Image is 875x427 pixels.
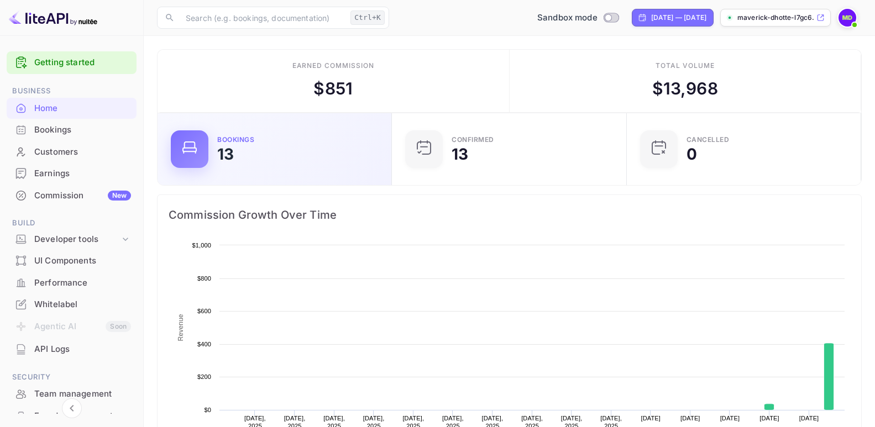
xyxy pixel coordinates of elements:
div: UI Components [34,255,131,267]
div: New [108,191,131,201]
div: Home [34,102,131,115]
div: CANCELLED [687,136,730,143]
div: Whitelabel [7,294,137,315]
img: LiteAPI logo [9,9,97,27]
div: Customers [34,146,131,159]
div: Team management [34,388,131,400]
div: $ 13,968 [652,76,718,101]
a: Fraud management [7,405,137,426]
div: Developer tools [7,230,137,249]
div: Fraud management [34,410,131,423]
div: Bookings [217,136,254,143]
span: Sandbox mode [537,12,598,24]
span: Business [7,85,137,97]
div: Customers [7,141,137,163]
text: $400 [197,341,211,347]
text: $200 [197,373,211,380]
text: [DATE] [759,415,779,421]
div: Performance [34,277,131,289]
div: $ 851 [313,76,353,101]
div: API Logs [7,339,137,360]
div: [DATE] — [DATE] [651,13,706,23]
span: Commission Growth Over Time [169,206,850,224]
button: Collapse navigation [62,398,82,418]
div: Switch to Production mode [533,12,623,24]
div: Team management [7,383,137,405]
a: Customers [7,141,137,162]
div: Bookings [34,124,131,136]
div: Home [7,98,137,119]
input: Search (e.g. bookings, documentation) [179,7,346,29]
div: Commission [34,189,131,202]
a: Home [7,98,137,118]
text: [DATE] [799,415,819,421]
span: Build [7,217,137,229]
div: Getting started [7,51,137,74]
a: Whitelabel [7,294,137,314]
text: [DATE] [680,415,700,421]
a: Getting started [34,56,131,69]
div: API Logs [34,343,131,356]
a: CommissionNew [7,185,137,205]
text: [DATE] [641,415,661,421]
a: API Logs [7,339,137,359]
div: 0 [687,146,697,162]
div: Performance [7,272,137,294]
div: 13 [217,146,234,162]
p: maverick-dhotte-l7gc6.... [737,13,814,23]
div: Developer tools [34,233,120,246]
div: Ctrl+K [350,10,385,25]
text: Revenue [177,314,185,341]
a: Performance [7,272,137,293]
div: UI Components [7,250,137,272]
text: $800 [197,275,211,282]
div: Confirmed [452,136,494,143]
div: Earnings [7,163,137,184]
div: Total volume [656,61,715,71]
div: Bookings [7,119,137,141]
div: Whitelabel [34,298,131,311]
div: Earnings [34,167,131,180]
a: Earnings [7,163,137,183]
span: Security [7,371,137,383]
a: Team management [7,383,137,404]
a: Bookings [7,119,137,140]
div: 13 [452,146,468,162]
div: CommissionNew [7,185,137,207]
img: Maverick Dhotte [839,9,856,27]
text: $1,000 [192,242,211,249]
text: [DATE] [720,415,740,421]
text: $0 [204,407,211,413]
div: Earned commission [292,61,374,71]
text: $600 [197,308,211,314]
a: UI Components [7,250,137,271]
